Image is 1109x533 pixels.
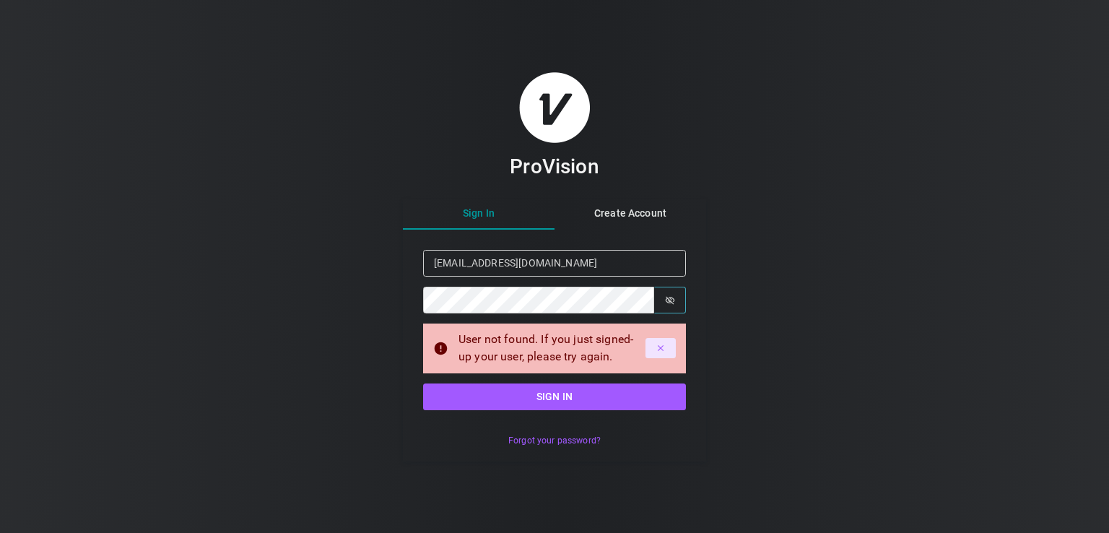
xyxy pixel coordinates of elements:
button: Create Account [554,198,706,230]
button: Sign In [403,198,554,230]
div: User not found. If you just signed-up your user, please try again. [458,331,635,365]
button: Show password [654,287,686,313]
button: Forgot your password? [500,430,608,451]
button: Sign in [423,383,686,410]
h3: ProVision [510,154,599,179]
input: Email [423,250,686,277]
button: Dismiss alert [645,338,676,358]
